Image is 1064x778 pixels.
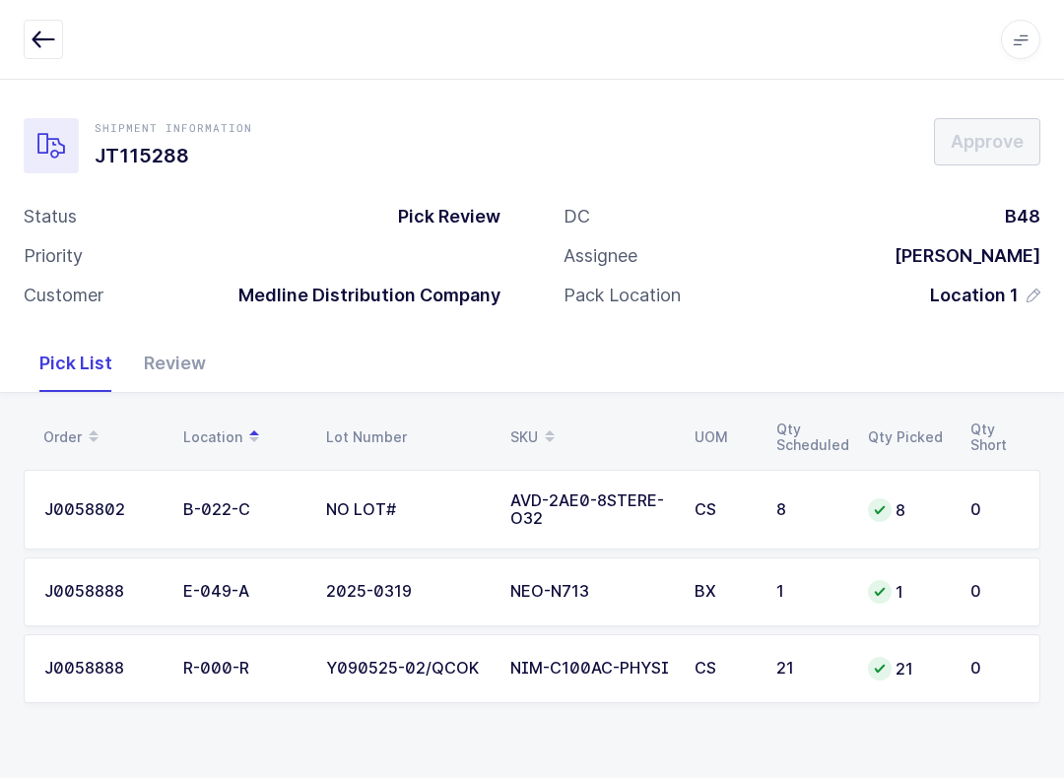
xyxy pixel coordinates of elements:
div: J0058888 [44,583,160,601]
div: SKU [510,421,671,454]
div: 8 [868,498,947,522]
button: Location 1 [930,284,1040,307]
div: Qty Picked [868,429,947,445]
div: NIM-C100AC-PHYSI [510,660,671,678]
div: Order [43,421,160,454]
div: DC [564,205,590,228]
div: UOM [695,429,753,445]
div: 21 [868,657,947,681]
div: BX [695,583,753,601]
div: Priority [24,244,83,268]
div: Pick List [24,335,128,392]
div: Y090525-02/QCOK [326,660,487,678]
div: Status [24,205,77,228]
div: Customer [24,284,103,307]
div: 8 [776,501,844,519]
div: Medline Distribution Company [223,284,500,307]
span: B48 [1005,206,1040,227]
div: B-022-C [183,501,302,519]
h1: JT115288 [95,140,252,171]
div: NO LOT# [326,501,487,519]
div: Qty Short [970,421,1021,453]
div: Lot Number [326,429,487,445]
span: Location 1 [930,284,1019,307]
div: 0 [970,660,1020,678]
div: Qty Scheduled [776,421,844,453]
div: 1 [868,580,947,604]
div: J0058802 [44,501,160,519]
div: CS [695,660,753,678]
div: 21 [776,660,844,678]
div: [PERSON_NAME] [879,244,1040,268]
div: Review [128,335,222,392]
div: CS [695,501,753,519]
div: AVD-2AE0-8STERE-O32 [510,492,671,528]
div: J0058888 [44,660,160,678]
div: Shipment Information [95,120,252,136]
div: 0 [970,583,1020,601]
div: Assignee [564,244,637,268]
div: 0 [970,501,1020,519]
div: 1 [776,583,844,601]
button: Approve [934,118,1040,165]
div: NEO-N713 [510,583,671,601]
div: Pack Location [564,284,681,307]
div: E-049-A [183,583,302,601]
div: Location [183,421,302,454]
div: Pick Review [382,205,500,228]
span: Approve [951,129,1024,154]
div: R-000-R [183,660,302,678]
div: 2025-0319 [326,583,487,601]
